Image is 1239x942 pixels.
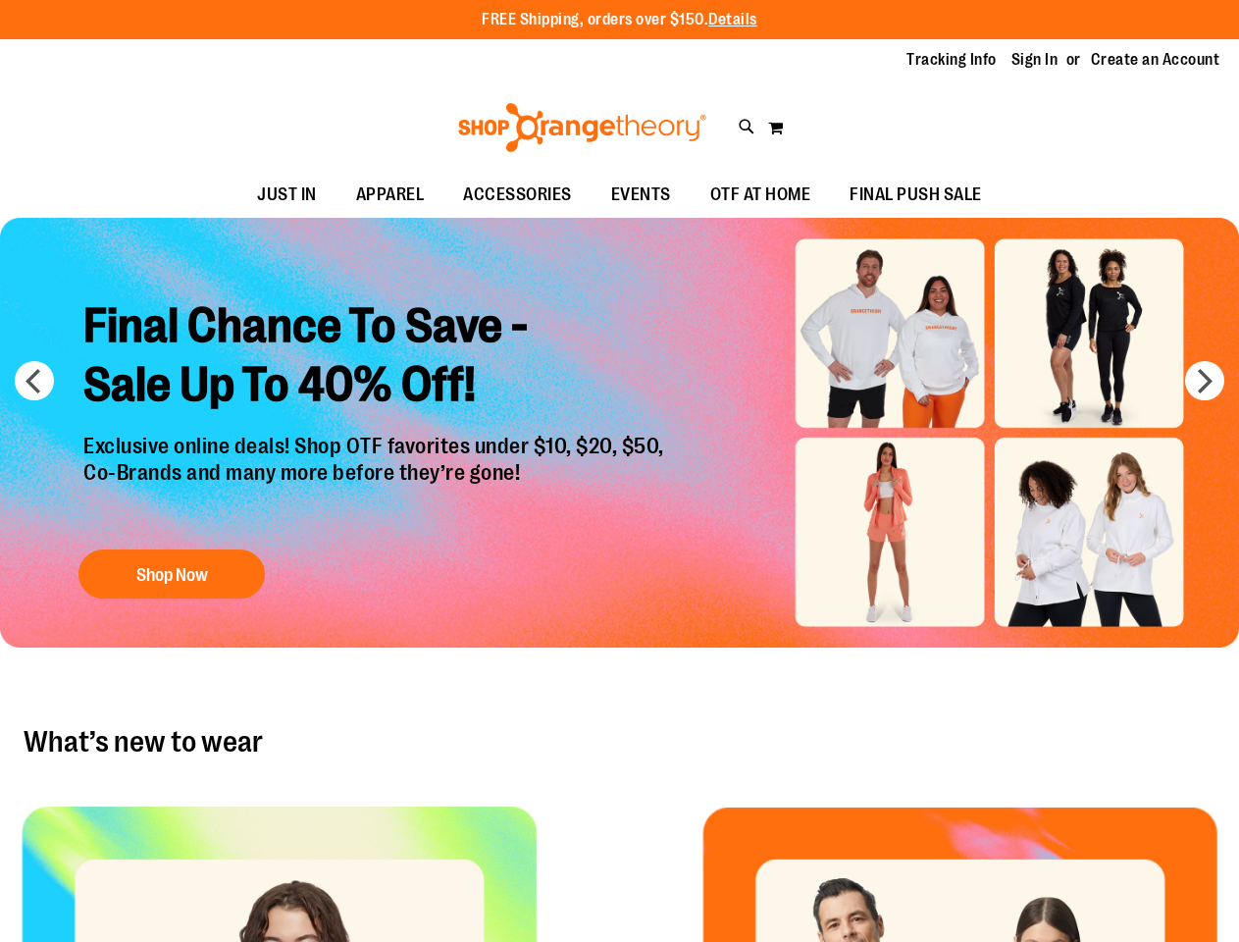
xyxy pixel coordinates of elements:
span: FINAL PUSH SALE [850,173,982,217]
span: JUST IN [257,173,317,217]
a: ACCESSORIES [443,173,592,218]
a: Details [708,11,757,28]
img: Shop Orangetheory [455,103,709,152]
a: Tracking Info [906,49,997,71]
a: Final Chance To Save -Sale Up To 40% Off! Exclusive online deals! Shop OTF favorites under $10, $... [69,282,684,608]
a: Create an Account [1091,49,1220,71]
span: APPAREL [356,173,425,217]
a: JUST IN [237,173,336,218]
a: EVENTS [592,173,691,218]
button: Shop Now [78,549,265,599]
a: APPAREL [336,173,444,218]
span: ACCESSORIES [463,173,572,217]
span: OTF AT HOME [710,173,811,217]
span: EVENTS [611,173,671,217]
a: FINAL PUSH SALE [830,173,1002,218]
a: OTF AT HOME [691,173,831,218]
h2: What’s new to wear [24,726,1215,758]
p: FREE Shipping, orders over $150. [482,9,757,31]
button: prev [15,361,54,400]
p: Exclusive online deals! Shop OTF favorites under $10, $20, $50, Co-Brands and many more before th... [69,434,684,530]
button: next [1185,361,1224,400]
a: Sign In [1011,49,1058,71]
h2: Final Chance To Save - Sale Up To 40% Off! [69,282,684,434]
